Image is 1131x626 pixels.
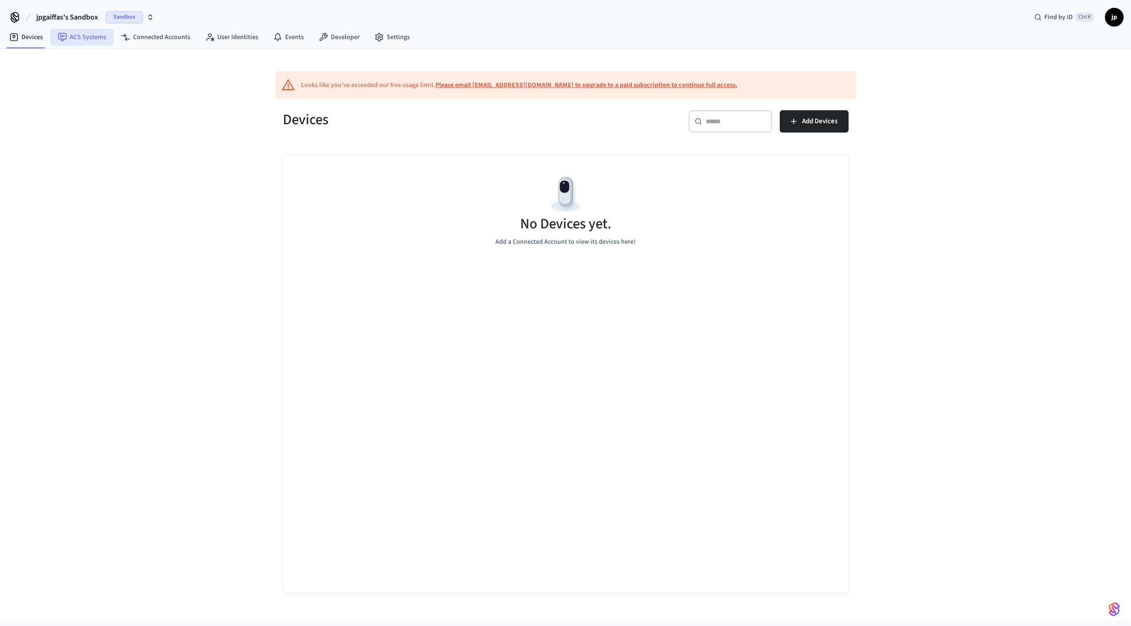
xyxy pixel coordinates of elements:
[283,110,560,129] h5: Devices
[114,29,198,46] a: Connected Accounts
[1027,9,1101,26] div: Find by IDCtrl K
[50,29,114,46] a: ACS Systems
[1076,13,1094,22] span: Ctrl K
[1106,9,1123,26] span: jp
[802,115,837,127] span: Add Devices
[495,237,636,247] p: Add a Connected Account to view its devices here!
[367,29,417,46] a: Settings
[2,29,50,46] a: Devices
[301,80,737,90] div: Looks like you've exceeded our free usage limit.
[1105,8,1124,27] button: jp
[1044,13,1073,22] span: Find by ID
[311,29,367,46] a: Developer
[435,80,737,90] a: Please email [EMAIL_ADDRESS][DOMAIN_NAME] to upgrade to a paid subscription to continue full access.
[266,29,311,46] a: Events
[36,12,98,23] span: jpgaiffas's Sandbox
[520,214,611,233] h5: No Devices yet.
[780,110,849,133] button: Add Devices
[1109,602,1120,617] img: SeamLogoGradient.69752ec5.svg
[545,173,587,215] img: Devices Empty State
[106,11,143,23] span: Sandbox
[198,29,266,46] a: User Identities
